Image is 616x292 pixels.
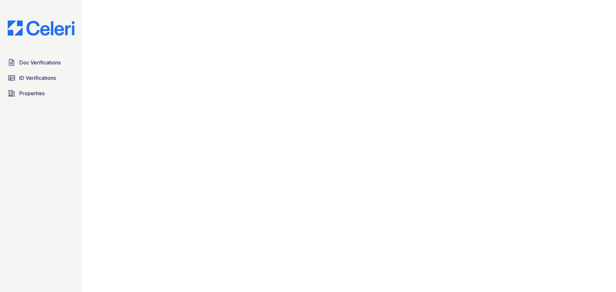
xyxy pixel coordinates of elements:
[19,59,61,66] span: Doc Verifications
[5,71,77,84] a: ID Verifications
[19,89,45,97] span: Properties
[19,74,56,82] span: ID Verifications
[3,21,80,36] img: CE_Logo_Blue-a8612792a0a2168367f1c8372b55b34899dd931a85d93a1a3d3e32e68fde9ad4.png
[5,87,77,100] a: Properties
[5,56,77,69] a: Doc Verifications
